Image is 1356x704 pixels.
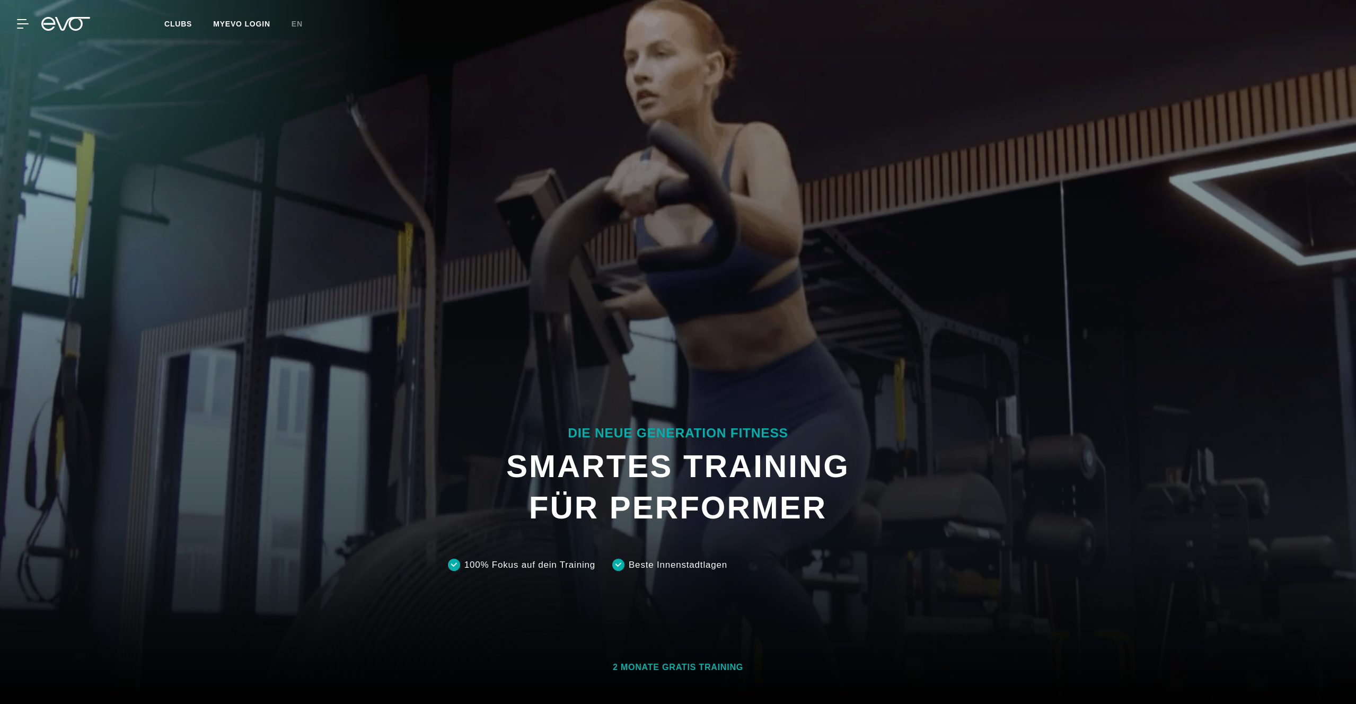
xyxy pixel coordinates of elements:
div: DIE NEUE GENERATION FITNESS [506,425,850,442]
div: 2 MONATE GRATIS TRAINING [613,662,743,673]
span: Clubs [164,20,192,28]
div: Beste Innenstadtlagen [629,558,727,572]
a: Clubs [164,19,213,28]
div: 100% Fokus auf dein Training [464,558,595,572]
span: en [292,20,303,28]
h1: SMARTES TRAINING FÜR PERFORMER [506,446,850,529]
a: en [292,18,315,30]
a: MYEVO LOGIN [213,20,270,28]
